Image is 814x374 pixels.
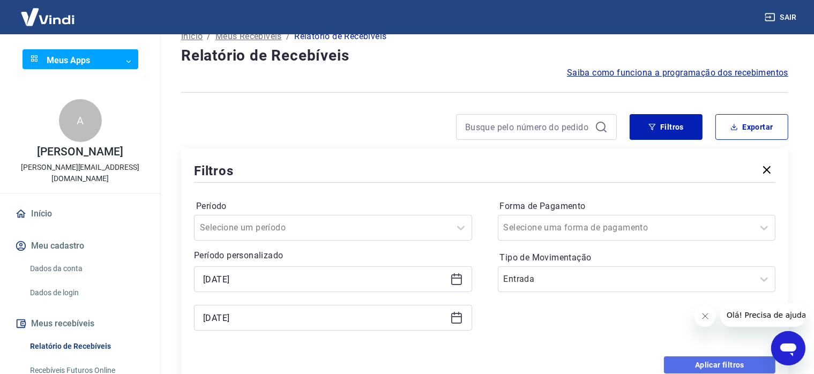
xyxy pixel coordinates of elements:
p: / [207,30,211,43]
p: / [286,30,290,43]
p: [PERSON_NAME] [37,146,123,158]
a: Meus Recebíveis [215,30,282,43]
label: Forma de Pagamento [500,200,774,213]
a: Relatório de Recebíveis [26,335,147,357]
input: Busque pelo número do pedido [465,119,591,135]
img: Vindi [13,1,83,33]
button: Filtros [630,114,703,140]
button: Meus recebíveis [13,312,147,335]
h5: Filtros [194,162,234,179]
input: Data inicial [203,271,446,287]
p: [PERSON_NAME][EMAIL_ADDRESS][DOMAIN_NAME] [9,162,152,184]
button: Exportar [715,114,788,140]
button: Meu cadastro [13,234,147,258]
iframe: Fechar mensagem [694,305,716,327]
p: Período personalizado [194,249,472,262]
h4: Relatório de Recebíveis [181,45,788,66]
input: Data final [203,310,446,326]
a: Dados da conta [26,258,147,280]
a: Dados de login [26,282,147,304]
span: Olá! Precisa de ajuda? [6,8,90,16]
iframe: Mensagem da empresa [720,303,805,327]
iframe: Botão para abrir a janela de mensagens [771,331,805,365]
label: Tipo de Movimentação [500,251,774,264]
a: Início [13,202,147,226]
div: A [59,99,102,142]
p: Relatório de Recebíveis [294,30,386,43]
label: Período [196,200,470,213]
button: Sair [763,8,801,27]
a: Início [181,30,203,43]
a: Saiba como funciona a programação dos recebimentos [567,66,788,79]
button: Aplicar filtros [664,356,775,373]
